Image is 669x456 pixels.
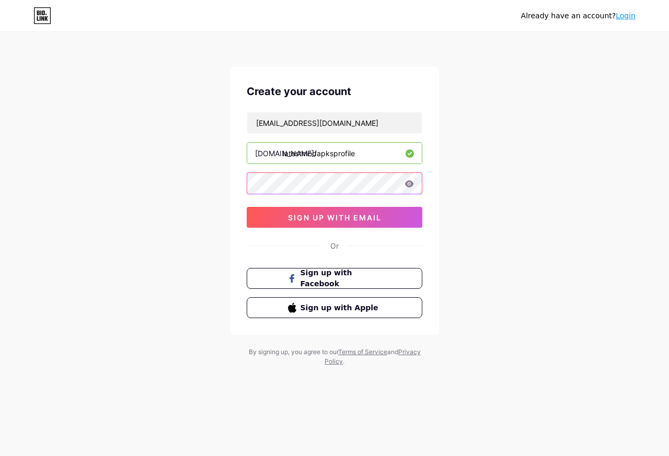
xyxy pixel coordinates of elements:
[521,10,636,21] div: Already have an account?
[247,297,422,318] button: Sign up with Apple
[288,213,382,222] span: sign up with email
[301,267,382,289] span: Sign up with Facebook
[247,207,422,228] button: sign up with email
[247,112,422,133] input: Email
[338,348,387,356] a: Terms of Service
[247,84,422,99] div: Create your account
[616,11,636,20] a: Login
[246,347,423,366] div: By signing up, you agree to our and .
[247,268,422,289] button: Sign up with Facebook
[330,240,339,251] div: Or
[301,302,382,313] span: Sign up with Apple
[255,148,317,159] div: [DOMAIN_NAME]/
[247,143,422,163] input: username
